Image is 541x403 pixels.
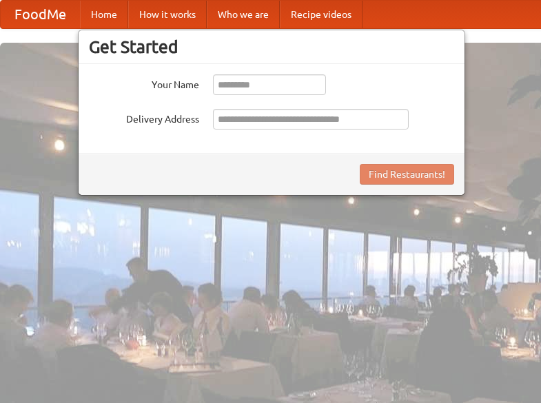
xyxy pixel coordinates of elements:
[1,1,80,28] a: FoodMe
[207,1,280,28] a: Who we are
[89,37,454,57] h3: Get Started
[360,164,454,185] button: Find Restaurants!
[280,1,363,28] a: Recipe videos
[89,74,199,92] label: Your Name
[128,1,207,28] a: How it works
[80,1,128,28] a: Home
[89,109,199,126] label: Delivery Address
